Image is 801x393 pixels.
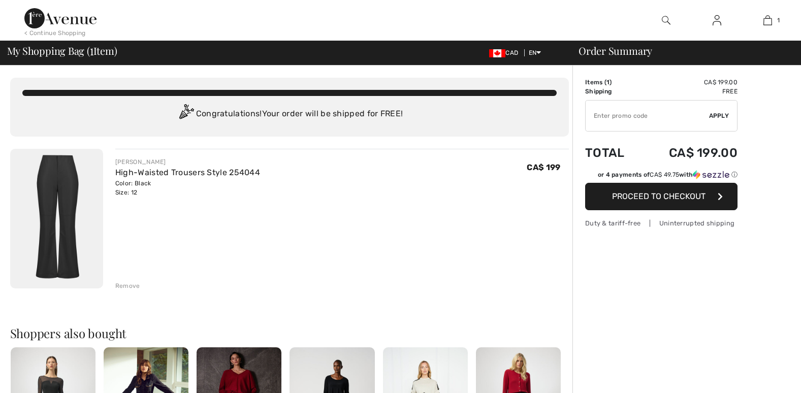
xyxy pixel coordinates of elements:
span: 1 [606,79,610,86]
div: < Continue Shopping [24,28,86,38]
div: [PERSON_NAME] [115,157,260,167]
td: CA$ 199.00 [640,78,738,87]
a: Sign In [704,14,729,27]
div: Remove [115,281,140,290]
div: or 4 payments ofCA$ 49.75withSezzle Click to learn more about Sezzle [585,170,738,183]
td: Shipping [585,87,640,96]
img: Sezzle [693,170,729,179]
span: CAD [489,49,522,56]
div: Duty & tariff-free | Uninterrupted shipping [585,218,738,228]
input: Promo code [586,101,709,131]
td: Free [640,87,738,96]
div: Order Summary [566,46,795,56]
img: My Bag [763,14,772,26]
img: 1ère Avenue [24,8,97,28]
div: Congratulations! Your order will be shipped for FREE! [22,104,557,124]
span: Proceed to Checkout [612,191,706,201]
td: CA$ 199.00 [640,136,738,170]
div: or 4 payments of with [598,170,738,179]
span: CA$ 199 [527,162,560,172]
span: 1 [777,16,780,25]
iframe: Opens a widget where you can chat to one of our agents [736,363,791,388]
div: Color: Black Size: 12 [115,179,260,197]
img: Congratulation2.svg [176,104,196,124]
span: EN [529,49,541,56]
span: 1 [90,43,93,56]
a: High-Waisted Trousers Style 254044 [115,168,260,177]
img: My Info [713,14,721,26]
button: Proceed to Checkout [585,183,738,210]
img: Canadian Dollar [489,49,505,57]
span: CA$ 49.75 [650,171,679,178]
td: Items ( ) [585,78,640,87]
h2: Shoppers also bought [10,327,569,339]
img: search the website [662,14,670,26]
span: My Shopping Bag ( Item) [7,46,117,56]
a: 1 [743,14,792,26]
img: High-Waisted Trousers Style 254044 [10,149,103,288]
td: Total [585,136,640,170]
span: Apply [709,111,729,120]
